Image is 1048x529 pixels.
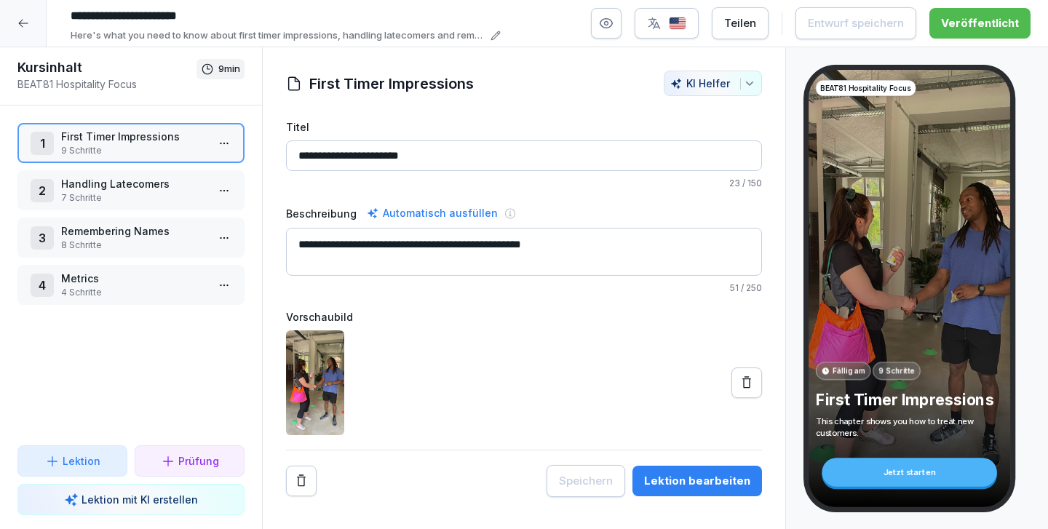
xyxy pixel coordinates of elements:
img: clwhv0mv6000q3b6y5plnlh7l.jpg [286,330,344,435]
p: This chapter shows you how to treat new customers. [816,415,1003,438]
p: Handling Latecomers [61,176,207,191]
button: Entwurf speichern [795,7,916,39]
p: Metrics [61,271,207,286]
p: 9 min [218,62,240,76]
p: Fällig am [833,365,865,376]
div: 1 [31,132,54,155]
div: 3Remembering Names8 Schritte [17,218,245,258]
button: KI Helfer [664,71,762,96]
p: / 250 [286,282,762,295]
div: 4Metrics4 Schritte [17,265,245,305]
div: Automatisch ausfüllen [364,204,501,222]
p: Lektion [63,453,100,469]
p: / 150 [286,177,762,190]
span: 51 [730,282,739,293]
label: Vorschaubild [286,309,762,325]
p: 8 Schritte [61,239,207,252]
div: 1First Timer Impressions9 Schritte [17,123,245,163]
p: 9 Schritte [878,365,915,376]
button: Prüfung [135,445,245,477]
div: 3 [31,226,54,250]
button: Speichern [547,465,625,497]
p: 9 Schritte [61,144,207,157]
button: Lektion [17,445,127,477]
button: Lektion bearbeiten [632,466,762,496]
p: First Timer Impressions [61,129,207,144]
label: Beschreibung [286,206,357,221]
div: 4 [31,274,54,297]
button: Remove [286,466,317,496]
p: Remembering Names [61,223,207,239]
button: Lektion mit KI erstellen [17,484,245,515]
div: 2Handling Latecomers7 Schritte [17,170,245,210]
p: BEAT81 Hospitality Focus [17,76,196,92]
div: 2 [31,179,54,202]
p: Prüfung [178,453,219,469]
div: Veröffentlicht [941,15,1019,31]
h1: First Timer Impressions [309,73,474,95]
div: Lektion bearbeiten [644,473,750,489]
p: Here's what you need to know about first timer impressions, handling latecomers and remembering n... [71,28,486,43]
img: us.svg [669,17,686,31]
div: Jetzt starten [822,458,996,486]
button: Teilen [712,7,769,39]
div: Entwurf speichern [808,15,904,31]
p: Lektion mit KI erstellen [82,492,198,507]
div: Teilen [724,15,756,31]
button: Veröffentlicht [929,8,1031,39]
label: Titel [286,119,762,135]
div: Speichern [559,473,613,489]
div: KI Helfer [670,77,755,90]
p: 4 Schritte [61,286,207,299]
p: BEAT81 Hospitality Focus [820,83,911,94]
p: 7 Schritte [61,191,207,204]
h1: Kursinhalt [17,59,196,76]
p: First Timer Impressions [816,390,1003,410]
span: 23 [729,178,740,188]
